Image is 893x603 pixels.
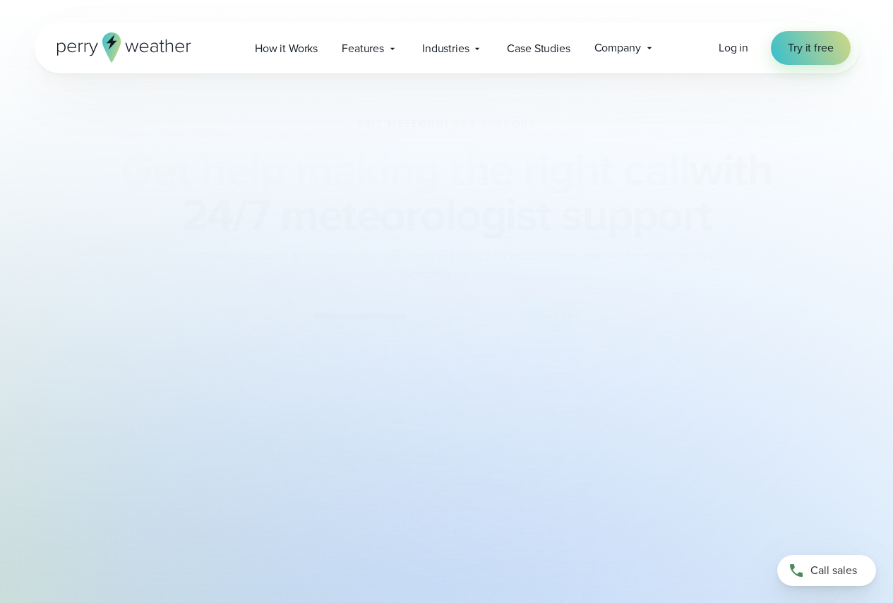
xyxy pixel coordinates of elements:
[777,555,876,586] a: Call sales
[507,40,570,57] span: Case Studies
[243,34,330,63] a: How it Works
[788,39,833,56] span: Try it free
[495,34,582,63] a: Case Studies
[422,40,469,57] span: Industries
[810,562,857,579] span: Call sales
[342,40,384,57] span: Features
[771,31,850,65] a: Try it free
[594,39,641,56] span: Company
[255,40,318,57] span: How it Works
[719,39,748,56] a: Log in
